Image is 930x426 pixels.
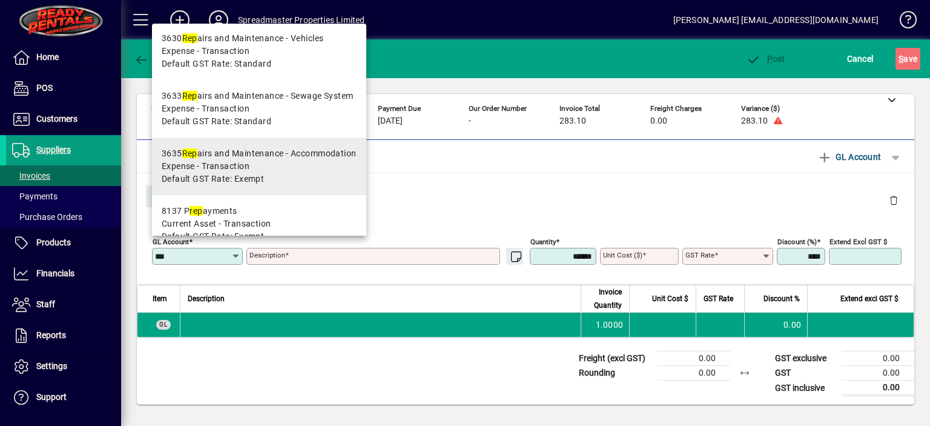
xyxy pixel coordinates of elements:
[6,290,121,320] a: Staff
[581,313,629,337] td: 1.0000
[190,206,202,216] em: rep
[162,102,249,115] span: Expense - Transaction
[12,212,82,222] span: Purchase Orders
[650,116,667,126] span: 0.00
[249,251,285,259] mat-label: Description
[162,230,265,243] span: Default GST Rate: Exempt
[6,104,121,135] a: Customers
[879,185,908,215] button: Delete
[152,80,366,138] mat-option: 3633 Repairs and Maintenance - Sewage System
[162,160,249,173] span: Expense - Transaction
[36,392,67,402] span: Support
[378,116,403,126] span: [DATE]
[847,49,874,68] span: Cancel
[769,381,842,396] td: GST inclusive
[162,218,271,230] span: Current Asset - Transaction
[573,366,658,381] td: Rounding
[162,173,265,185] span: Default GST Rate: Exempt
[899,54,903,64] span: S
[685,251,714,259] mat-label: GST rate
[153,292,167,305] span: Item
[137,173,914,218] div: Gl Account
[6,321,121,351] a: Reports
[573,351,658,366] td: Freight (excl GST)
[162,45,249,58] span: Expense - Transaction
[589,285,622,312] span: Invoice Quantity
[152,138,366,195] mat-option: 3635 Repairs and Maintenance - Accommodation
[182,33,197,43] em: Rep
[152,195,366,253] mat-option: 8137 Prepayments
[188,292,225,305] span: Description
[182,148,197,158] em: Rep
[829,238,887,246] mat-label: Extend excl GST $
[658,351,730,366] td: 0.00
[162,147,357,160] div: 3635 airs and Maintenance - Accommodation
[162,32,324,45] div: 3630 airs and Maintenance - Vehicles
[159,321,168,328] span: GL
[842,381,914,396] td: 0.00
[530,238,556,246] mat-label: Quantity
[160,9,199,31] button: Add
[36,52,59,62] span: Home
[673,10,879,30] div: [PERSON_NAME] [EMAIL_ADDRESS][DOMAIN_NAME]
[12,191,58,201] span: Payments
[153,238,189,246] mat-label: GL Account
[844,48,877,70] button: Cancel
[134,54,174,64] span: Back
[36,145,71,155] span: Suppliers
[769,366,842,381] td: GST
[763,292,800,305] span: Discount %
[36,114,77,124] span: Customers
[36,268,74,278] span: Financials
[36,83,53,93] span: POS
[769,351,842,366] td: GST exclusive
[36,361,67,371] span: Settings
[146,185,187,207] button: Close
[842,366,914,381] td: 0.00
[162,90,354,102] div: 3633 airs and Maintenance - Sewage System
[6,228,121,258] a: Products
[899,49,917,68] span: ave
[121,48,188,70] app-page-header-button: Back
[6,73,121,104] a: POS
[469,116,471,126] span: -
[162,115,271,128] span: Default GST Rate: Standard
[842,351,914,366] td: 0.00
[652,292,688,305] span: Unit Cost $
[743,48,788,70] button: Post
[741,116,768,126] span: 283.10
[6,259,121,289] a: Financials
[746,54,785,64] span: ost
[6,351,121,382] a: Settings
[6,165,121,186] a: Invoices
[36,238,71,247] span: Products
[6,207,121,227] a: Purchase Orders
[151,187,182,207] span: Close
[6,42,121,73] a: Home
[658,366,730,381] td: 0.00
[152,22,366,80] mat-option: 3630 Repairs and Maintenance - Vehicles
[36,299,55,309] span: Staff
[143,190,190,201] app-page-header-button: Close
[182,91,197,101] em: Rep
[12,171,50,181] span: Invoices
[767,54,773,64] span: P
[238,10,364,30] div: Spreadmaster Properties Limited
[6,186,121,207] a: Payments
[777,238,817,246] mat-label: Discount (%)
[199,9,238,31] button: Profile
[840,292,899,305] span: Extend excl GST $
[131,48,177,70] button: Back
[36,330,66,340] span: Reports
[6,382,121,413] a: Support
[162,58,271,70] span: Default GST Rate: Standard
[744,313,807,337] td: 0.00
[879,195,908,205] app-page-header-button: Delete
[162,205,271,218] div: 8137 P ayments
[559,116,586,126] span: 283.10
[704,292,733,305] span: GST Rate
[603,251,642,259] mat-label: Unit Cost ($)
[891,2,915,42] a: Knowledge Base
[895,48,920,70] button: Save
